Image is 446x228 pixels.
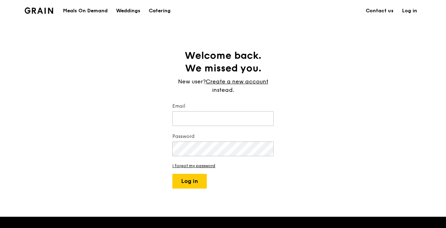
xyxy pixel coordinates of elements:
button: Log in [172,174,207,189]
a: Create a new account [206,77,268,86]
a: Weddings [112,0,145,21]
a: Catering [145,0,175,21]
a: Contact us [362,0,398,21]
div: Weddings [116,0,140,21]
label: Email [172,103,274,110]
img: Grain [25,7,53,14]
a: I forgot my password [172,163,274,168]
h1: Welcome back. We missed you. [172,49,274,75]
span: instead. [212,87,234,93]
label: Password [172,133,274,140]
span: New user? [178,78,206,85]
a: Log in [398,0,421,21]
div: Meals On Demand [63,0,108,21]
div: Catering [149,0,171,21]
